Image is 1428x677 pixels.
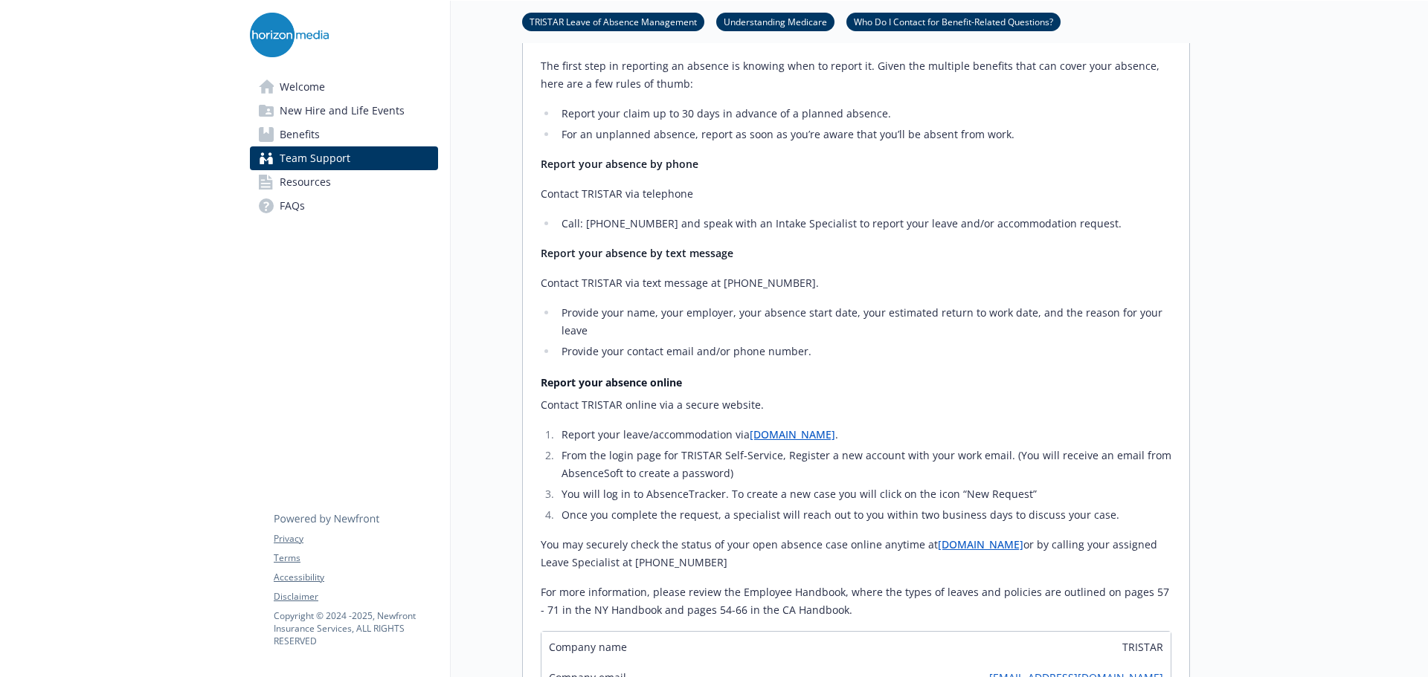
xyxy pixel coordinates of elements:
li: Once you complete the request, a specialist will reach out to you within two business days to dis... [557,506,1171,524]
a: Benefits [250,123,438,146]
a: Disclaimer [274,590,437,603]
a: Understanding Medicare [716,14,834,28]
p: You may securely check the status of your open absence case online anytime at or by calling your ... [541,536,1171,571]
li: Call: [PHONE_NUMBER] and speak with an Intake Specialist to report your leave and/or accommodatio... [557,215,1171,233]
p: Contact TRISTAR via text message at [PHONE_NUMBER]. [541,274,1171,292]
a: [DOMAIN_NAME] [938,537,1023,551]
span: TRISTAR [1122,639,1163,655]
li: Report your claim up to 30 days in advance of a planned absence. [557,105,1171,123]
span: FAQs [280,194,305,218]
p: Contact TRISTAR via telephone [541,185,1171,203]
span: New Hire and Life Events [280,99,405,123]
li: Provide your contact email and/or phone number. [557,343,1171,360]
span: Team Support [280,146,350,170]
a: [DOMAIN_NAME] [750,427,835,441]
a: Welcome [250,75,438,99]
li: Provide your name, your employer, your absence start date, your estimated return to work date, an... [557,304,1171,340]
a: Terms [274,551,437,565]
span: Company name [549,639,627,655]
strong: Report your absence by phone [541,157,698,171]
span: Resources [280,170,331,194]
span: Benefits [280,123,320,146]
li: Report your leave/accommodation via . [557,426,1171,444]
span: Welcome [280,75,325,99]
li: For an unplanned absence, report as soon as you’re aware that you’ll be absent from work. [557,126,1171,143]
a: Accessibility [274,571,437,584]
li: From the login page for TRISTAR Self-Service, Register a new account with your work email. (You w... [557,447,1171,482]
p: The first step in reporting an absence is knowing when to report it. Given the multiple benefits ... [541,57,1171,93]
a: New Hire and Life Events [250,99,438,123]
a: Resources [250,170,438,194]
p: For more information, please review the Employee Handbook, where the types of leaves and policies... [541,583,1171,619]
a: Privacy [274,532,437,545]
strong: Report your absence online [541,375,682,389]
p: Contact TRISTAR online via a secure website. [541,396,1171,414]
a: Team Support [250,146,438,170]
li: You will log in to AbsenceTracker. To create a new case you will click on the icon “New Request” [557,485,1171,503]
a: Who Do I Contact for Benefit-Related Questions? [846,14,1061,28]
a: FAQs [250,194,438,218]
strong: Report your absence by text message [541,246,733,260]
p: Copyright © 2024 - 2025 , Newfront Insurance Services, ALL RIGHTS RESERVED [274,609,437,647]
a: TRISTAR Leave of Absence Management [522,14,704,28]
